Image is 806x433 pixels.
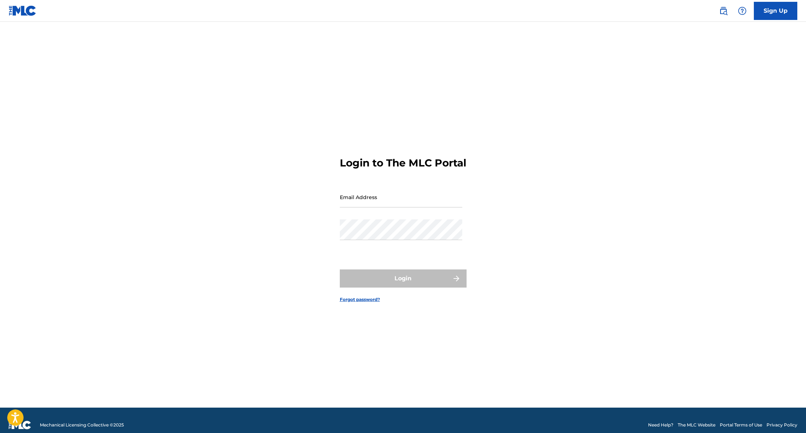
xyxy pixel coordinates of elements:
[716,4,731,18] a: Public Search
[648,422,673,428] a: Need Help?
[40,422,124,428] span: Mechanical Licensing Collective © 2025
[340,157,466,169] h3: Login to The MLC Portal
[770,398,806,433] iframe: Chat Widget
[754,2,797,20] a: Sign Up
[9,5,37,16] img: MLC Logo
[767,422,797,428] a: Privacy Policy
[678,422,715,428] a: The MLC Website
[720,422,762,428] a: Portal Terms of Use
[340,296,380,303] a: Forgot password?
[735,4,749,18] div: Help
[738,7,747,15] img: help
[9,421,31,429] img: logo
[719,7,728,15] img: search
